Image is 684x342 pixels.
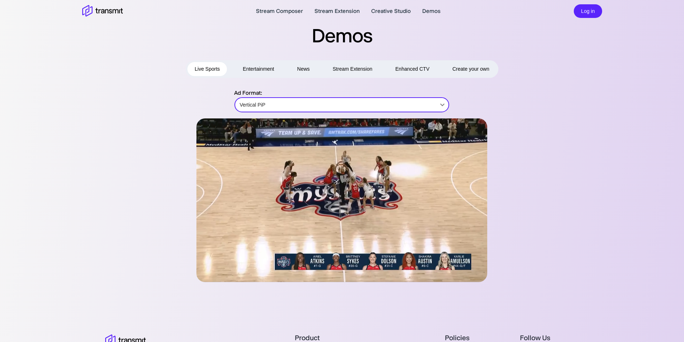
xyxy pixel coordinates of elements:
button: News [290,62,317,76]
a: Stream Extension [315,7,360,15]
span: Create your own [452,65,489,74]
div: Vertical PiP [234,95,449,115]
a: Log in [574,7,602,14]
button: Entertainment [236,62,281,76]
button: Log in [574,4,602,18]
button: Enhanced CTV [388,62,437,76]
h2: Demos [66,23,618,48]
button: Create your own [445,62,497,76]
a: Creative Studio [371,7,411,15]
a: Demos [422,7,441,15]
p: Ad Format: [234,89,450,97]
button: Stream Extension [326,62,380,76]
a: Stream Composer [256,7,303,15]
button: Live Sports [187,62,227,76]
